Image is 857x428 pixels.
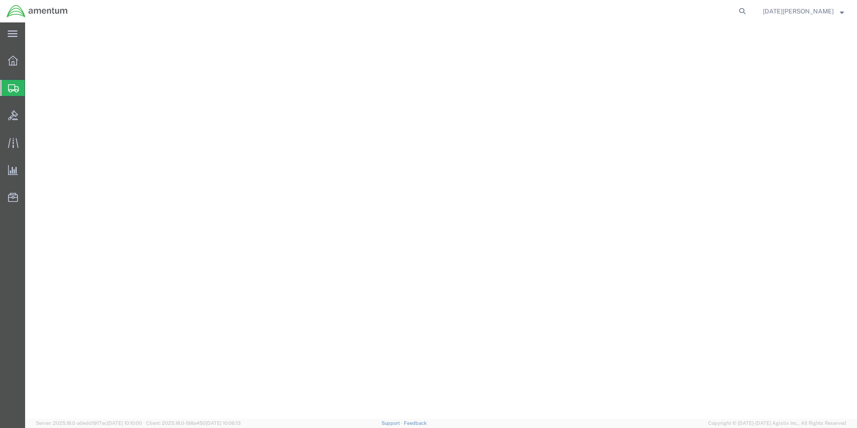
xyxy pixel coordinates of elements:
span: Copyright © [DATE]-[DATE] Agistix Inc., All Rights Reserved [708,419,846,427]
a: Feedback [404,420,427,426]
span: Client: 2025.18.0-198a450 [146,420,241,426]
button: [DATE][PERSON_NAME] [762,6,844,17]
span: [DATE] 10:06:13 [206,420,241,426]
img: logo [6,4,68,18]
span: [DATE] 10:10:00 [107,420,142,426]
iframe: FS Legacy Container [25,22,857,419]
span: Noel Arrieta [763,6,834,16]
span: Server: 2025.18.0-a0edd1917ac [36,420,142,426]
a: Support [381,420,404,426]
